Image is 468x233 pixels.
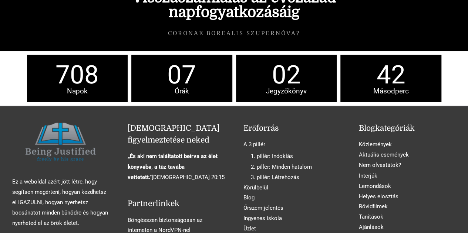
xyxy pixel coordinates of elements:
a: Ajánlások [359,223,384,230]
a: Blog [243,194,255,201]
font: Napok [67,87,88,95]
a: 1. pillér: Indoklás [251,153,293,160]
font: Coronae Borealis szupernóva? [168,30,300,37]
a: Ingyenes iskola [243,215,282,221]
a: Őrszem-jelentés [243,204,283,211]
font: A 3 pillér [243,141,265,148]
a: Rövidfilmek [359,203,388,209]
font: Jegyzőkönyv [266,87,307,95]
a: Aktuális események [359,151,409,158]
font: Blogkategóriák [359,124,415,133]
font: Partnerlinkek [128,199,179,208]
font: 07 [167,60,196,90]
a: Üzlet [243,225,256,232]
a: Tanítások [359,213,383,220]
a: Lemondások [359,182,391,189]
font: „És aki nem találtatott beírva az élet könyvébe, a tűz tavába vettetett.” [128,153,218,180]
font: Órák [175,87,189,95]
font: 02 [272,60,301,90]
font: Másodperc [373,87,408,95]
font: 708 [55,60,99,90]
font: Ez a weboldal azért jött létre, hogy segítsen megérteni, hogyan kezdhetsz el IGAZULNI, hogyan nye... [12,178,108,226]
a: Közlemények [359,141,392,148]
a: Interjúk [359,172,377,179]
a: 3. pillér: Létrehozás [251,174,299,180]
font: [DEMOGRAPHIC_DATA] 20:15 [152,174,225,180]
font: 42 [376,60,405,90]
font: Erőforrás [243,124,279,133]
a: Helyes elosztás [359,193,398,199]
a: 2. pillér: Minden hatalom [251,163,312,170]
a: Körülbelül [243,184,268,191]
a: Nem olvastátok? [359,162,401,168]
font: [DEMOGRAPHIC_DATA] figyelmeztetése neked [128,124,220,144]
